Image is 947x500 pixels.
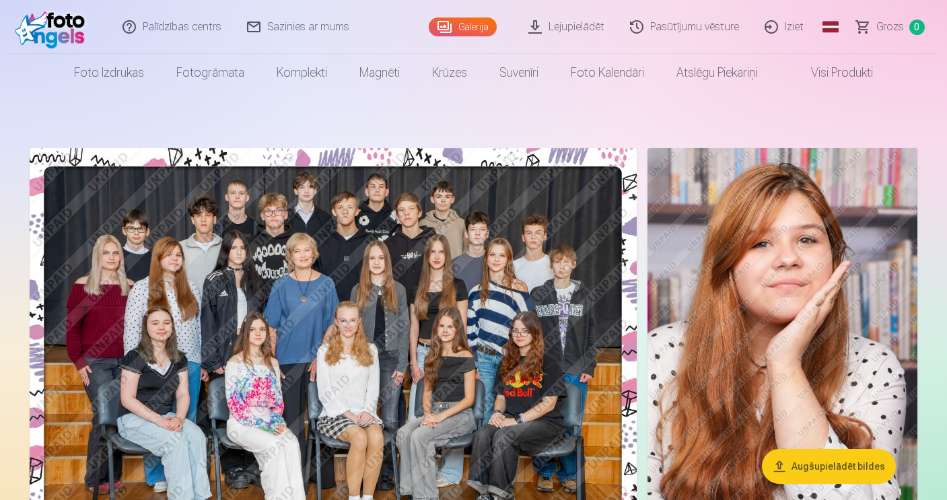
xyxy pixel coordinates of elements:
span: 0 [909,20,925,35]
span: Grozs [876,19,904,35]
a: Suvenīri [483,54,555,92]
a: Foto kalendāri [555,54,660,92]
a: Fotogrāmata [160,54,260,92]
a: Magnēti [343,54,416,92]
a: Komplekti [260,54,343,92]
a: Krūzes [416,54,483,92]
a: Foto izdrukas [58,54,160,92]
button: Augšupielādēt bildes [762,449,896,484]
img: /fa1 [15,5,92,48]
a: Atslēgu piekariņi [660,54,773,92]
a: Galerija [429,17,497,36]
a: Visi produkti [773,54,889,92]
